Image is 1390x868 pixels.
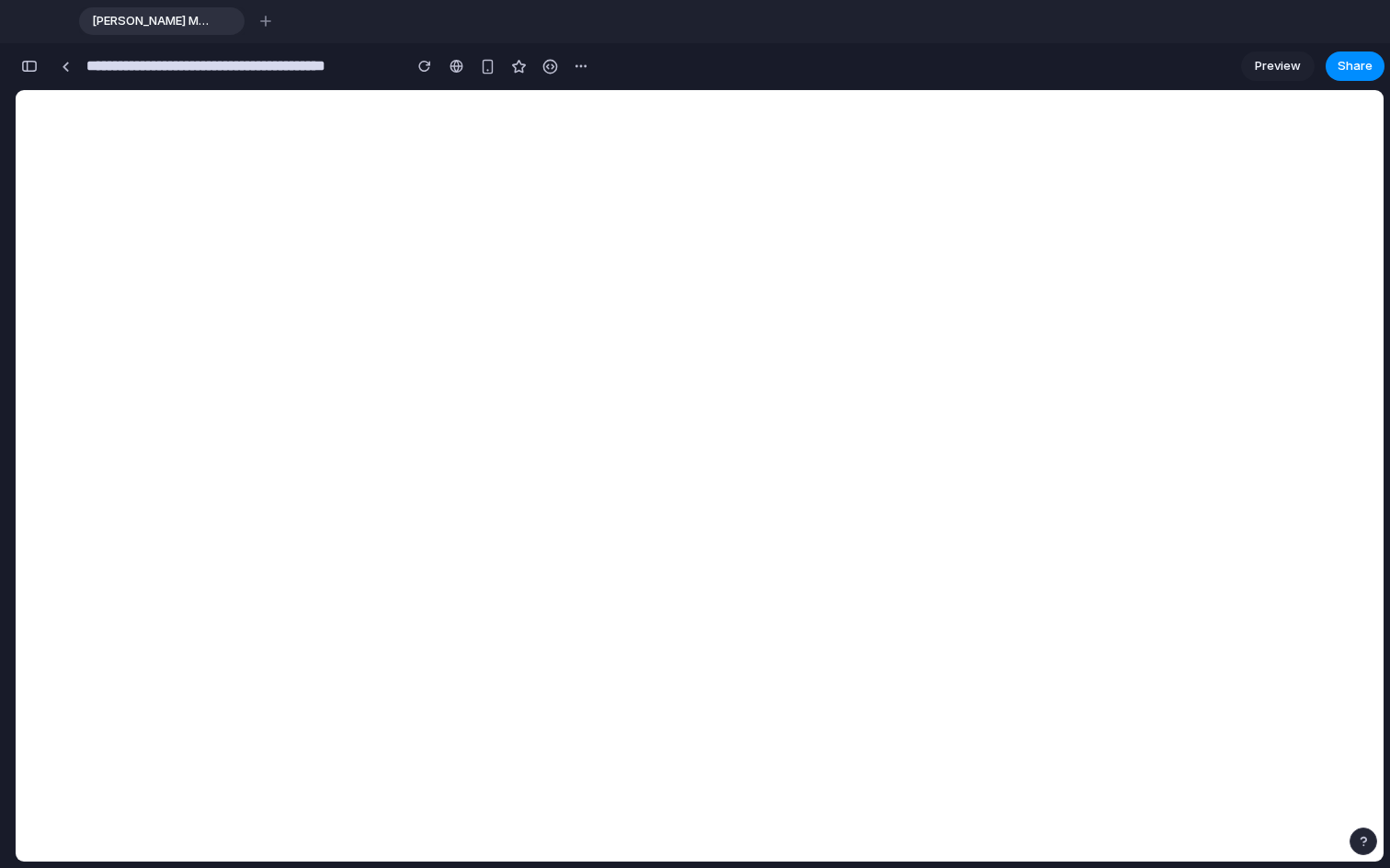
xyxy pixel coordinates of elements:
[85,12,215,30] span: [PERSON_NAME] Models & Training - [PERSON_NAME][URL]
[1338,57,1373,75] span: Share
[79,7,245,35] div: [PERSON_NAME] Models & Training - [PERSON_NAME][URL]
[1255,57,1301,75] span: Preview
[1326,51,1384,81] button: Share
[1241,51,1315,81] a: Preview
